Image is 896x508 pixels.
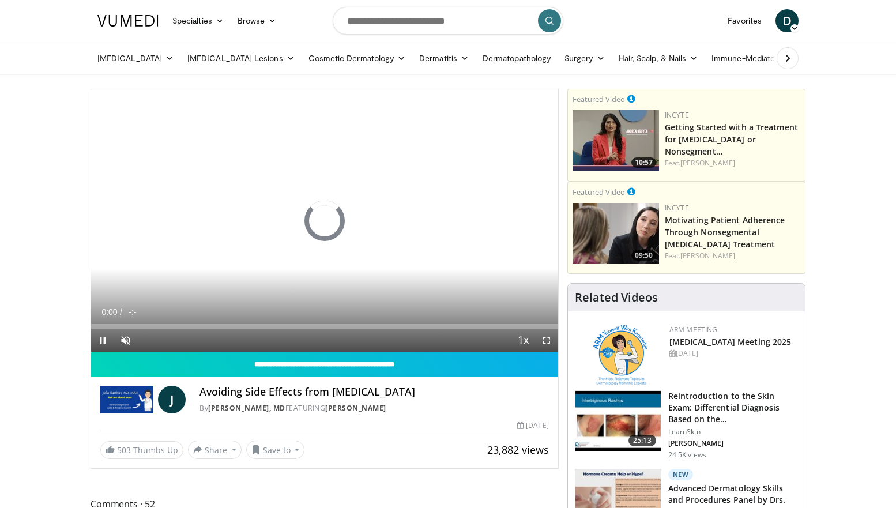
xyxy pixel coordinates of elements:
a: [MEDICAL_DATA] [91,47,180,70]
a: Incyte [665,203,689,213]
img: John Barbieri, MD [100,386,153,413]
a: D [775,9,799,32]
p: [PERSON_NAME] [668,439,798,448]
span: 0:00 [101,307,117,317]
a: Cosmetic Dermatology [302,47,412,70]
img: VuMedi Logo [97,15,159,27]
a: Dermatopathology [476,47,558,70]
a: [MEDICAL_DATA] Lesions [180,47,302,70]
span: 10:57 [631,157,656,168]
a: Getting Started with a Treatment for [MEDICAL_DATA] or Nonsegment… [665,122,798,157]
img: e02a99de-beb8-4d69-a8cb-018b1ffb8f0c.png.150x105_q85_crop-smart_upscale.jpg [573,110,659,171]
a: Immune-Mediated [705,47,798,70]
img: 89a28c6a-718a-466f-b4d1-7c1f06d8483b.png.150x105_q85_autocrop_double_scale_upscale_version-0.2.png [593,325,647,385]
p: New [668,469,694,480]
span: 23,882 views [487,443,549,457]
span: / [120,307,122,317]
h4: Related Videos [575,291,658,304]
div: Feat. [665,251,800,261]
a: Browse [231,9,284,32]
span: 25:13 [628,435,656,446]
p: 24.5K views [668,450,706,460]
small: Featured Video [573,187,625,197]
a: [PERSON_NAME], MD [208,403,285,413]
a: Motivating Patient Adherence Through Nonsegmental [MEDICAL_DATA] Treatment [665,215,785,250]
h4: Avoiding Side Effects from [MEDICAL_DATA] [199,386,548,398]
img: 022c50fb-a848-4cac-a9d8-ea0906b33a1b.150x105_q85_crop-smart_upscale.jpg [575,391,661,451]
p: LearnSkin [668,427,798,436]
a: Dermatitis [412,47,476,70]
a: Surgery [558,47,612,70]
input: Search topics, interventions [333,7,563,35]
a: J [158,386,186,413]
video-js: Video Player [91,89,558,352]
span: 09:50 [631,250,656,261]
div: Feat. [665,158,800,168]
a: [PERSON_NAME] [680,251,735,261]
a: 503 Thumbs Up [100,441,183,459]
a: [MEDICAL_DATA] Meeting 2025 [669,336,792,347]
div: Progress Bar [91,324,558,329]
a: ARM Meeting [669,325,718,334]
a: Hair, Scalp, & Nails [612,47,705,70]
a: Specialties [165,9,231,32]
button: Pause [91,329,114,352]
div: By FEATURING [199,403,548,413]
div: [DATE] [669,348,796,359]
a: Incyte [665,110,689,120]
button: Share [188,441,242,459]
small: Featured Video [573,94,625,104]
button: Playback Rate [512,329,535,352]
a: 09:50 [573,203,659,264]
a: Favorites [721,9,769,32]
a: 25:13 Reintroduction to the Skin Exam: Differential Diagnosis Based on the… LearnSkin [PERSON_NAM... [575,390,798,460]
a: [PERSON_NAME] [680,158,735,168]
a: 10:57 [573,110,659,171]
span: 503 [117,445,131,456]
img: 39505ded-af48-40a4-bb84-dee7792dcfd5.png.150x105_q85_crop-smart_upscale.jpg [573,203,659,264]
button: Fullscreen [535,329,558,352]
button: Save to [246,441,305,459]
div: [DATE] [517,420,548,431]
h3: Reintroduction to the Skin Exam: Differential Diagnosis Based on the… [668,390,798,425]
a: [PERSON_NAME] [325,403,386,413]
button: Unmute [114,329,137,352]
span: -:- [129,307,136,317]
